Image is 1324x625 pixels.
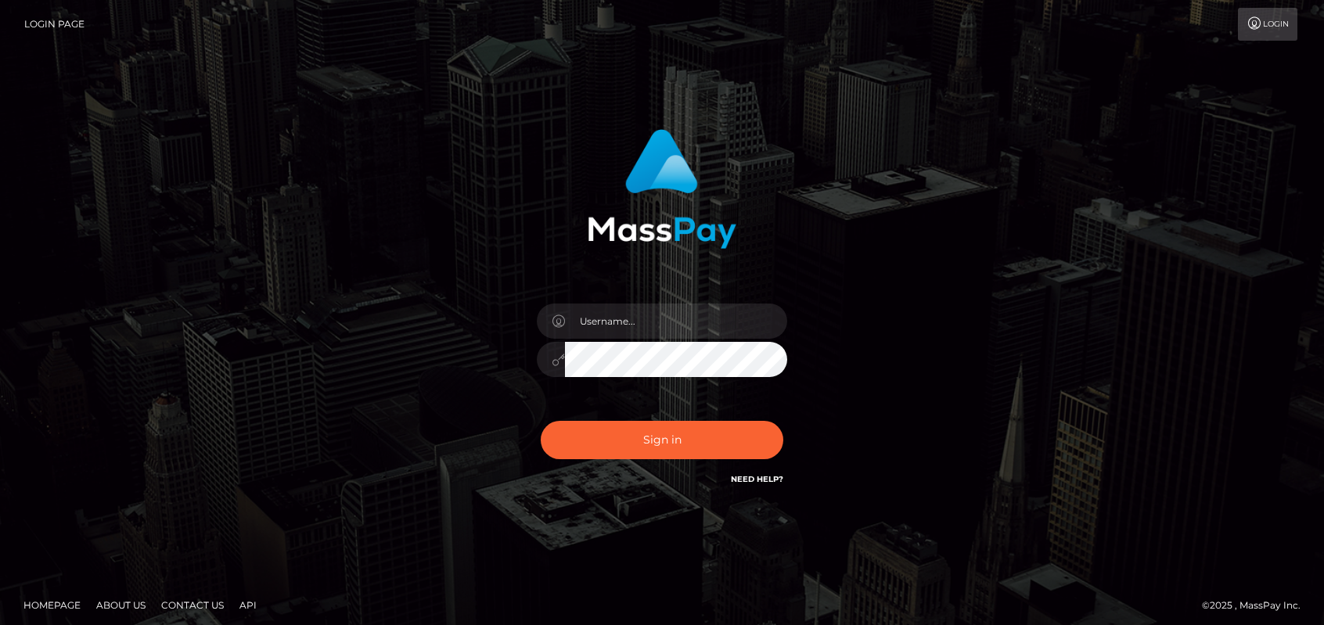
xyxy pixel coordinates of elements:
[24,8,85,41] a: Login Page
[565,304,787,339] input: Username...
[90,593,152,617] a: About Us
[17,593,87,617] a: Homepage
[541,421,783,459] button: Sign in
[233,593,263,617] a: API
[155,593,230,617] a: Contact Us
[731,474,783,484] a: Need Help?
[1202,597,1312,614] div: © 2025 , MassPay Inc.
[588,129,736,249] img: MassPay Login
[1238,8,1297,41] a: Login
